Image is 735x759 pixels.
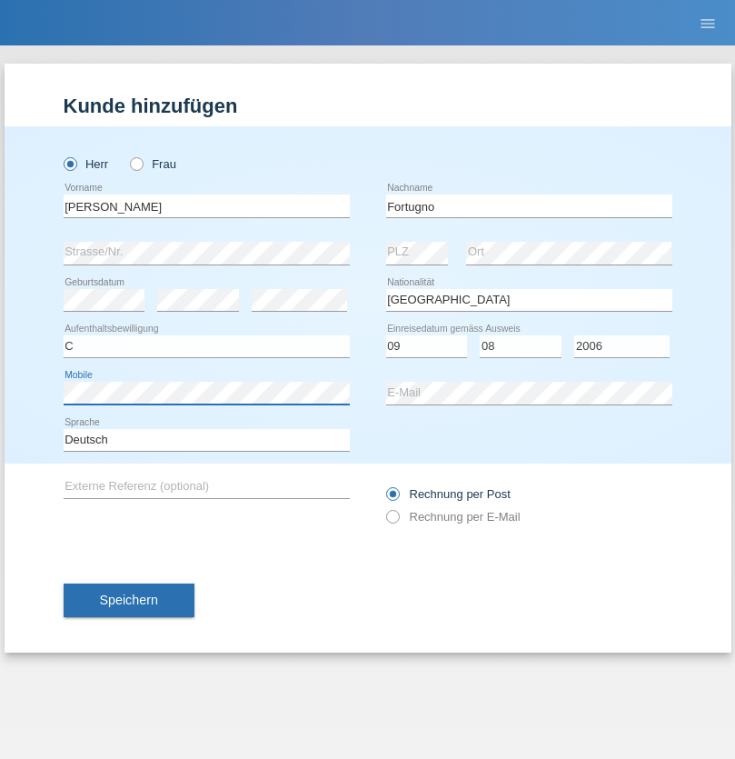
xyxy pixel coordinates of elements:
button: Speichern [64,584,194,618]
label: Herr [64,157,109,171]
input: Herr [64,157,75,169]
input: Frau [130,157,142,169]
h1: Kunde hinzufügen [64,95,672,117]
input: Rechnung per E-Mail [386,510,398,533]
label: Rechnung per E-Mail [386,510,521,524]
a: menu [690,17,726,28]
span: Speichern [100,593,158,607]
label: Rechnung per Post [386,487,511,501]
label: Frau [130,157,176,171]
i: menu [699,15,717,33]
input: Rechnung per Post [386,487,398,510]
